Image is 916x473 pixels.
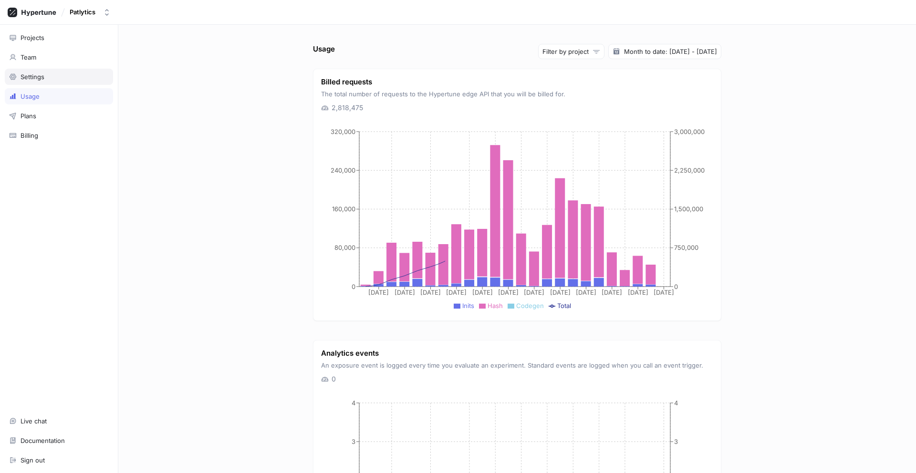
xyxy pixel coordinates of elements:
[70,8,95,16] div: Patlytics
[395,288,415,296] tspan: [DATE]
[5,432,113,449] a: Documentation
[21,53,36,61] div: Team
[624,47,717,56] span: Month to date: [DATE] - [DATE]
[21,417,47,425] div: Live chat
[368,288,389,296] tspan: [DATE]
[674,244,698,251] tspan: 750,000
[332,103,363,113] p: 2,818,475
[674,438,678,445] tspan: 3
[674,399,678,407] tspan: 4
[420,288,441,296] tspan: [DATE]
[542,48,589,56] div: Filter by project
[674,128,705,135] tspan: 3,000,000
[462,302,474,309] span: Inits
[332,205,355,213] tspan: 160,000
[334,244,355,251] tspan: 80,000
[5,69,113,85] a: Settings
[628,288,648,296] tspan: [DATE]
[21,112,36,120] div: Plans
[498,288,519,296] tspan: [DATE]
[21,34,44,41] div: Projects
[321,361,713,370] p: An exposure event is logged every time you evaluate an experiment. Standard events are logged whe...
[557,302,571,309] span: Total
[21,456,45,464] div: Sign out
[516,302,544,309] span: Codegen
[446,288,467,296] tspan: [DATE]
[332,374,336,384] p: 0
[352,438,355,445] tspan: 3
[576,288,596,296] tspan: [DATE]
[5,49,113,65] a: Team
[331,128,355,135] tspan: 320,000
[313,44,335,59] p: Usage
[674,205,703,213] tspan: 1,500,000
[674,283,678,290] tspan: 0
[352,399,355,407] tspan: 4
[352,283,355,290] tspan: 0
[472,288,493,296] tspan: [DATE]
[538,44,604,59] button: Filter by project
[5,127,113,144] a: Billing
[321,90,713,99] p: The total number of requests to the Hypertune edge API that you will be billed for.
[524,288,544,296] tspan: [DATE]
[488,302,503,309] span: Hash
[5,108,113,124] a: Plans
[602,288,622,296] tspan: [DATE]
[21,93,40,100] div: Usage
[331,166,355,174] tspan: 240,000
[674,166,705,174] tspan: 2,250,000
[550,288,571,296] tspan: [DATE]
[654,288,674,296] tspan: [DATE]
[5,88,113,104] a: Usage
[5,30,113,46] a: Projects
[21,132,38,139] div: Billing
[321,348,713,359] p: Analytics events
[321,77,713,88] p: Billed requests
[66,4,114,20] button: Patlytics
[21,437,65,444] div: Documentation
[21,73,44,81] div: Settings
